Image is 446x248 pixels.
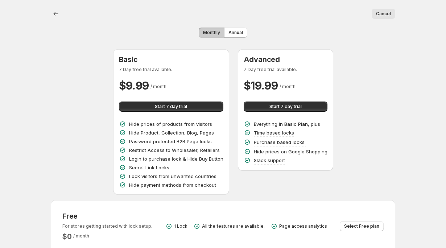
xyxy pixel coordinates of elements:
[254,139,306,146] p: Purchase based locks.
[203,30,220,36] span: Monthly
[119,55,223,64] h3: Basic
[129,181,216,189] p: Hide payment methods from checkout
[254,120,320,128] p: Everything in Basic Plan, plus
[254,157,285,164] p: Slack support
[344,223,379,229] span: Select Free plan
[244,67,327,73] p: 7 Day free trial available.
[224,28,247,38] button: Annual
[174,223,187,229] p: 1 Lock
[119,102,223,112] button: Start 7 day trial
[51,9,61,19] button: Back
[73,233,89,239] span: / month
[129,120,212,128] p: Hide prices of products from visitors
[119,67,223,73] p: 7 Day free trial available.
[129,173,216,180] p: Lock visitors from unwanted countries
[150,84,166,89] span: / month
[202,223,265,229] p: All the features are available.
[62,223,152,229] p: For stores getting started with lock setup.
[254,148,327,155] p: Hide prices on Google Shopping
[129,138,212,145] p: Password protected B2B Page locks
[155,104,187,109] span: Start 7 day trial
[372,9,395,19] button: Cancel
[244,78,278,93] h2: $ 19.99
[199,28,224,38] button: Monthly
[129,155,223,162] p: Login to purchase lock & Hide Buy Button
[376,11,391,17] span: Cancel
[62,212,152,220] h3: Free
[244,102,327,112] button: Start 7 day trial
[62,232,72,241] h2: $ 0
[129,129,214,136] p: Hide Product, Collection, Blog, Pages
[254,129,294,136] p: Time based locks
[119,78,149,93] h2: $ 9.99
[280,84,296,89] span: / month
[129,164,169,171] p: Secret Link Locks
[129,146,220,154] p: Restrict Access to Wholesaler, Retailers
[340,221,384,231] button: Select Free plan
[269,104,302,109] span: Start 7 day trial
[228,30,243,36] span: Annual
[279,223,327,229] p: Page access analytics
[244,55,327,64] h3: Advanced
